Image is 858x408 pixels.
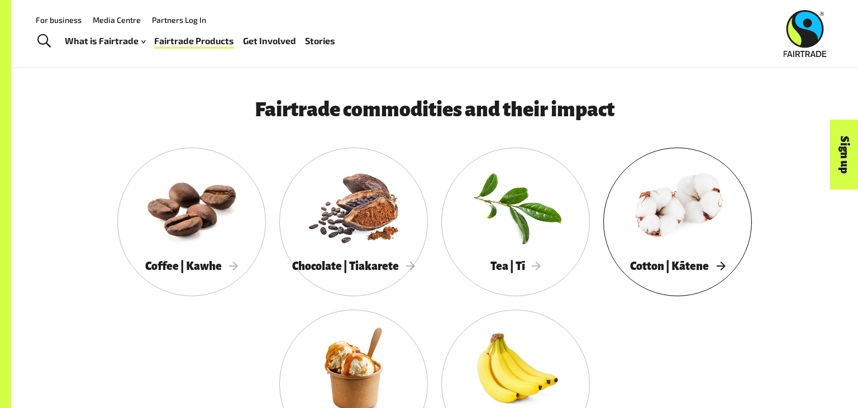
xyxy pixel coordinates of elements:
[305,33,335,49] a: Stories
[152,15,206,25] a: Partners Log In
[30,27,58,55] a: Toggle Search
[243,33,296,49] a: Get Involved
[154,33,234,49] a: Fairtrade Products
[93,15,141,25] a: Media Centre
[279,148,428,296] a: Chocolate | Tiakarete
[603,148,752,296] a: Cotton | Kātene
[145,260,238,272] span: Coffee | Kawhe
[117,148,266,296] a: Coffee | Kawhe
[65,33,145,49] a: What is Fairtrade
[151,98,718,121] h3: Fairtrade commodities and their impact
[630,260,725,272] span: Cotton | Kātene
[36,15,82,25] a: For business
[490,260,541,272] span: Tea | Tī
[441,148,590,296] a: Tea | Tī
[292,260,415,272] span: Chocolate | Tiakarete
[784,10,827,57] img: Fairtrade Australia New Zealand logo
